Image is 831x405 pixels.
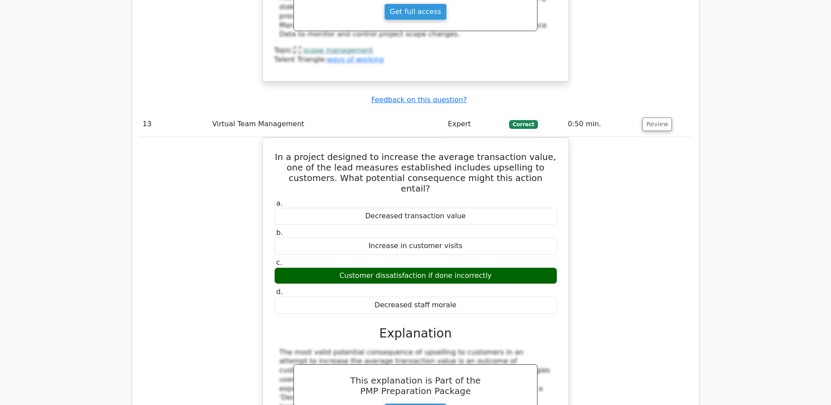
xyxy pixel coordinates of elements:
div: Increase in customer visits [274,238,557,255]
td: Expert [444,112,506,137]
a: ways of working [327,55,384,64]
div: Talent Triangle: [274,46,557,64]
span: b. [276,228,283,237]
span: Correct [509,120,537,129]
div: Decreased transaction value [274,208,557,225]
div: Decreased staff morale [274,297,557,314]
td: 0:50 min. [564,112,639,137]
td: 13 [139,112,209,137]
a: Get full access [384,4,447,20]
a: Feedback on this question? [371,96,467,104]
span: c. [276,258,283,266]
div: Customer dissatisfaction if done incorrectly [274,267,557,284]
button: Review [642,117,672,131]
span: a. [276,199,283,207]
span: d. [276,288,283,296]
td: Virtual Team Management [209,112,444,137]
h3: Explanation [279,326,552,341]
h5: In a project designed to increase the average transaction value, one of the lead measures establi... [273,152,558,194]
div: Topic: [274,46,557,55]
a: scope management [303,46,373,54]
